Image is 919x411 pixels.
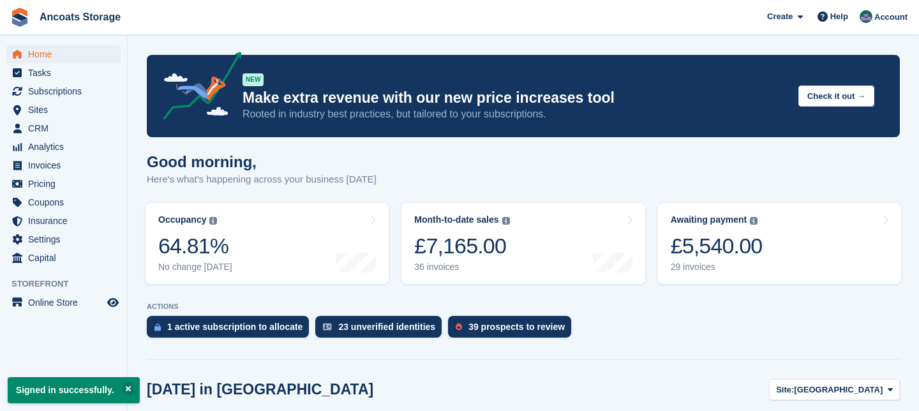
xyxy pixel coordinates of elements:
span: CRM [28,119,105,137]
span: Online Store [28,294,105,311]
a: Preview store [105,295,121,310]
a: 1 active subscription to allocate [147,316,315,344]
img: icon-info-grey-7440780725fd019a000dd9b08b2336e03edf1995a4989e88bcd33f0948082b44.svg [750,217,758,225]
div: 36 invoices [414,262,509,273]
div: 39 prospects to review [468,322,565,332]
div: No change [DATE] [158,262,232,273]
span: Sites [28,101,105,119]
div: 29 invoices [671,262,763,273]
a: menu [6,249,121,267]
span: Capital [28,249,105,267]
a: menu [6,193,121,211]
h2: [DATE] in [GEOGRAPHIC_DATA] [147,381,373,398]
p: ACTIONS [147,303,900,311]
a: menu [6,45,121,63]
img: price-adjustments-announcement-icon-8257ccfd72463d97f412b2fc003d46551f7dbcb40ab6d574587a9cd5c0d94... [153,52,242,124]
div: 1 active subscription to allocate [167,322,303,332]
span: Settings [28,230,105,248]
div: £7,165.00 [414,233,509,259]
a: menu [6,82,121,100]
span: Insurance [28,212,105,230]
p: Rooted in industry best practices, but tailored to your subscriptions. [243,107,788,121]
a: menu [6,212,121,230]
img: verify_identity-adf6edd0f0f0b5bbfe63781bf79b02c33cf7c696d77639b501bdc392416b5a36.svg [323,323,332,331]
p: Here's what's happening across your business [DATE] [147,172,377,187]
a: menu [6,175,121,193]
span: Account [874,11,908,24]
h1: Good morning, [147,153,377,170]
a: menu [6,294,121,311]
span: [GEOGRAPHIC_DATA] [794,384,883,396]
span: Invoices [28,156,105,174]
a: menu [6,156,121,174]
a: Awaiting payment £5,540.00 29 invoices [658,203,901,284]
div: 23 unverified identities [338,322,435,332]
img: prospect-51fa495bee0391a8d652442698ab0144808aea92771e9ea1ae160a38d050c398.svg [456,323,462,331]
span: Help [830,10,848,23]
a: menu [6,64,121,82]
a: menu [6,119,121,137]
div: 64.81% [158,233,232,259]
button: Check it out → [798,86,874,107]
img: active_subscription_to_allocate_icon-d502201f5373d7db506a760aba3b589e785aa758c864c3986d89f69b8ff3... [154,323,161,331]
img: icon-info-grey-7440780725fd019a000dd9b08b2336e03edf1995a4989e88bcd33f0948082b44.svg [209,217,217,225]
img: icon-info-grey-7440780725fd019a000dd9b08b2336e03edf1995a4989e88bcd33f0948082b44.svg [502,217,510,225]
span: Coupons [28,193,105,211]
span: Storefront [11,278,127,290]
a: menu [6,101,121,119]
a: Ancoats Storage [34,6,126,27]
div: Month-to-date sales [414,214,498,225]
span: Pricing [28,175,105,193]
a: 39 prospects to review [448,316,578,344]
a: Month-to-date sales £7,165.00 36 invoices [401,203,645,284]
p: Signed in successfully. [8,377,140,403]
span: Home [28,45,105,63]
button: Site: [GEOGRAPHIC_DATA] [769,379,900,400]
a: Occupancy 64.81% No change [DATE] [146,203,389,284]
p: Make extra revenue with our new price increases tool [243,89,788,107]
div: Awaiting payment [671,214,747,225]
a: menu [6,138,121,156]
span: Site: [776,384,794,396]
div: £5,540.00 [671,233,763,259]
a: 23 unverified identities [315,316,448,344]
span: Subscriptions [28,82,105,100]
div: NEW [243,73,264,86]
span: Tasks [28,64,105,82]
span: Create [767,10,793,23]
div: Occupancy [158,214,206,225]
span: Analytics [28,138,105,156]
a: menu [6,230,121,248]
img: stora-icon-8386f47178a22dfd0bd8f6a31ec36ba5ce8667c1dd55bd0f319d3a0aa187defe.svg [10,8,29,27]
